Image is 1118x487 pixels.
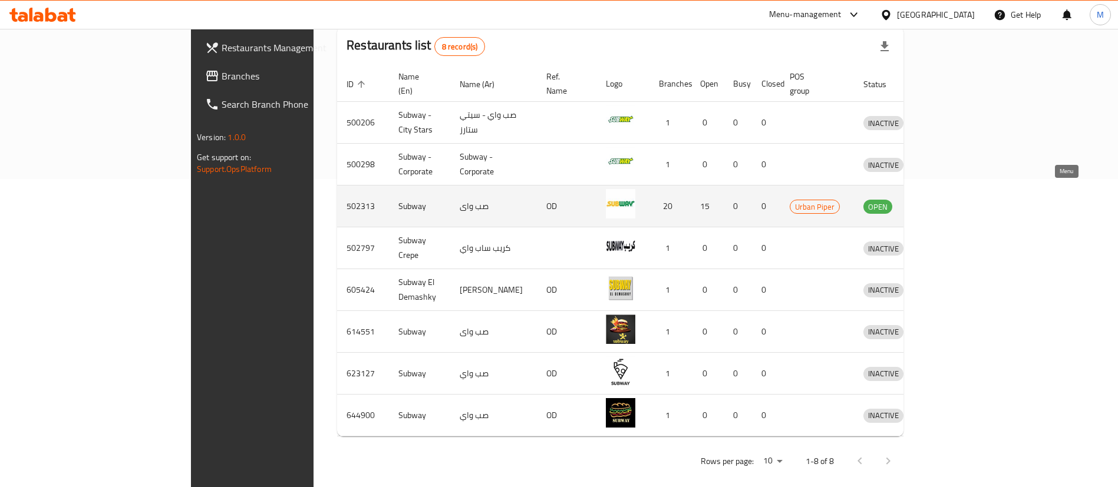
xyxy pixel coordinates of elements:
p: 1-8 of 8 [806,454,834,469]
span: OPEN [863,200,892,214]
td: 0 [724,311,752,353]
span: Ref. Name [546,69,582,98]
span: INACTIVE [863,367,903,380]
a: Support.OpsPlatform [197,161,272,177]
th: Logo [596,66,649,102]
td: صب واي [450,353,537,395]
span: Urban Piper [790,200,839,214]
td: 0 [691,227,724,269]
span: INACTIVE [863,117,903,130]
td: 0 [752,227,780,269]
span: INACTIVE [863,242,903,256]
span: 8 record(s) [435,41,485,52]
img: Subway - Corporate [606,147,635,177]
td: Subway - Corporate [389,144,450,185]
img: Subway El Demashky [606,273,635,302]
td: صب واي [450,395,537,436]
td: 15 [691,185,724,227]
td: OD [537,353,596,395]
span: Status [863,77,902,91]
td: Subway - City Stars [389,102,450,144]
th: Closed [752,66,780,102]
table: enhanced table [337,66,958,436]
img: Subway [606,356,635,386]
td: 0 [724,227,752,269]
img: Subway [606,398,635,428]
span: 1.0.0 [227,130,246,145]
td: 0 [724,185,752,227]
td: 1 [649,353,691,395]
td: 0 [724,353,752,395]
span: Name (En) [398,69,436,98]
td: صب واى [450,311,537,353]
td: Subway [389,395,450,436]
td: 0 [724,102,752,144]
td: Subway - Corporate [450,144,537,185]
span: Restaurants Management [222,41,368,55]
td: Subway Crepe [389,227,450,269]
td: OD [537,185,596,227]
td: 0 [752,144,780,185]
a: Search Branch Phone [196,90,378,118]
td: OD [537,311,596,353]
h2: Restaurants list [347,37,485,56]
td: 0 [724,144,752,185]
img: Subway [606,189,635,218]
div: Export file [870,32,899,61]
div: Menu-management [769,8,842,22]
td: 0 [691,353,724,395]
td: 1 [649,311,691,353]
span: INACTIVE [863,158,903,172]
span: ID [347,77,369,91]
td: صب واى [450,185,537,227]
td: 1 [649,269,691,311]
td: 0 [752,395,780,436]
td: Subway [389,353,450,395]
td: كريب ساب واي [450,227,537,269]
img: Subway [606,314,635,344]
a: Branches [196,62,378,90]
div: INACTIVE [863,116,903,130]
td: OD [537,395,596,436]
td: 1 [649,227,691,269]
span: Name (Ar) [460,77,510,91]
span: Search Branch Phone [222,97,368,111]
td: 0 [724,269,752,311]
td: 0 [752,102,780,144]
td: 0 [691,102,724,144]
span: M [1097,8,1104,21]
td: OD [537,269,596,311]
td: 0 [752,269,780,311]
td: 1 [649,395,691,436]
td: [PERSON_NAME] [450,269,537,311]
span: INACTIVE [863,409,903,422]
div: Total records count [434,37,486,56]
span: Branches [222,69,368,83]
td: 20 [649,185,691,227]
td: 0 [691,144,724,185]
div: INACTIVE [863,283,903,297]
p: Rows per page: [701,454,754,469]
th: Branches [649,66,691,102]
td: 0 [752,353,780,395]
img: Subway - City Stars [606,105,635,135]
td: 0 [724,395,752,436]
span: POS group [790,69,840,98]
div: Rows per page: [758,452,787,470]
td: Subway El Demashky [389,269,450,311]
span: INACTIVE [863,283,903,297]
div: INACTIVE [863,158,903,172]
td: Subway [389,311,450,353]
th: Open [691,66,724,102]
td: Subway [389,185,450,227]
a: Restaurants Management [196,34,378,62]
td: 1 [649,102,691,144]
td: 0 [752,311,780,353]
img: Subway Crepe [606,231,635,260]
td: 0 [691,395,724,436]
td: 0 [691,311,724,353]
th: Busy [724,66,752,102]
